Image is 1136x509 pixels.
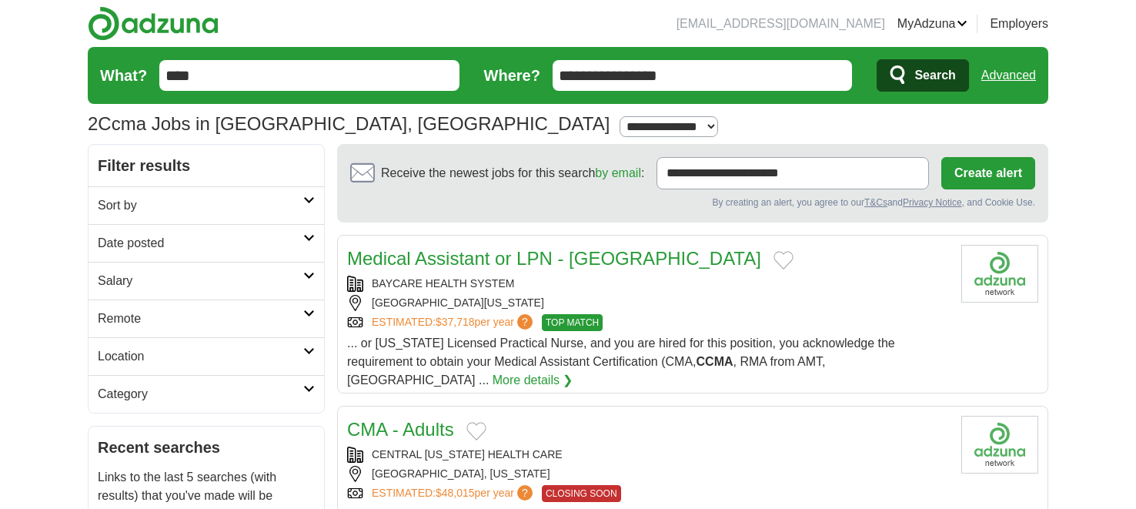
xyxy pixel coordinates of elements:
[466,422,486,440] button: Add to favorite jobs
[98,234,303,253] h2: Date posted
[677,15,885,33] li: [EMAIL_ADDRESS][DOMAIN_NAME]
[542,314,603,331] span: TOP MATCH
[517,314,533,330] span: ?
[864,197,887,208] a: T&Cs
[98,347,303,366] h2: Location
[347,447,949,463] div: CENTRAL [US_STATE] HEALTH CARE
[100,64,147,87] label: What?
[98,385,303,404] h2: Category
[89,186,324,224] a: Sort by
[941,157,1035,189] button: Create alert
[88,113,610,134] h1: Ccma Jobs in [GEOGRAPHIC_DATA], [GEOGRAPHIC_DATA]
[98,272,303,290] h2: Salary
[98,310,303,328] h2: Remote
[347,276,949,292] div: BAYCARE HEALTH SYSTEM
[914,60,955,91] span: Search
[436,316,475,328] span: $37,718
[89,375,324,413] a: Category
[350,196,1035,209] div: By creating an alert, you agree to our and , and Cookie Use.
[517,485,533,501] span: ?
[697,355,733,368] strong: CCMA
[347,248,761,269] a: Medical Assistant or LPN - [GEOGRAPHIC_DATA]
[903,197,962,208] a: Privacy Notice
[89,224,324,262] a: Date posted
[877,59,968,92] button: Search
[89,337,324,375] a: Location
[89,300,324,337] a: Remote
[347,466,949,482] div: [GEOGRAPHIC_DATA], [US_STATE]
[347,419,454,440] a: CMA - Adults
[961,245,1038,303] img: Company logo
[484,64,540,87] label: Where?
[347,337,895,387] span: ... or [US_STATE] Licensed Practical Nurse, and you are hired for this position, you acknowledge ...
[436,487,475,499] span: $48,015
[89,262,324,300] a: Salary
[88,110,98,138] span: 2
[98,436,315,459] h2: Recent searches
[381,164,644,183] span: Receive the newest jobs for this search :
[88,6,219,41] img: Adzuna logo
[372,485,536,502] a: ESTIMATED:$48,015per year?
[89,145,324,186] h2: Filter results
[347,295,949,311] div: [GEOGRAPHIC_DATA][US_STATE]
[595,166,641,179] a: by email
[542,485,621,502] span: CLOSING SOON
[961,416,1038,474] img: Company logo
[897,15,968,33] a: MyAdzuna
[493,371,573,390] a: More details ❯
[981,60,1036,91] a: Advanced
[372,314,536,331] a: ESTIMATED:$37,718per year?
[990,15,1048,33] a: Employers
[98,196,303,215] h2: Sort by
[773,251,794,270] button: Add to favorite jobs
